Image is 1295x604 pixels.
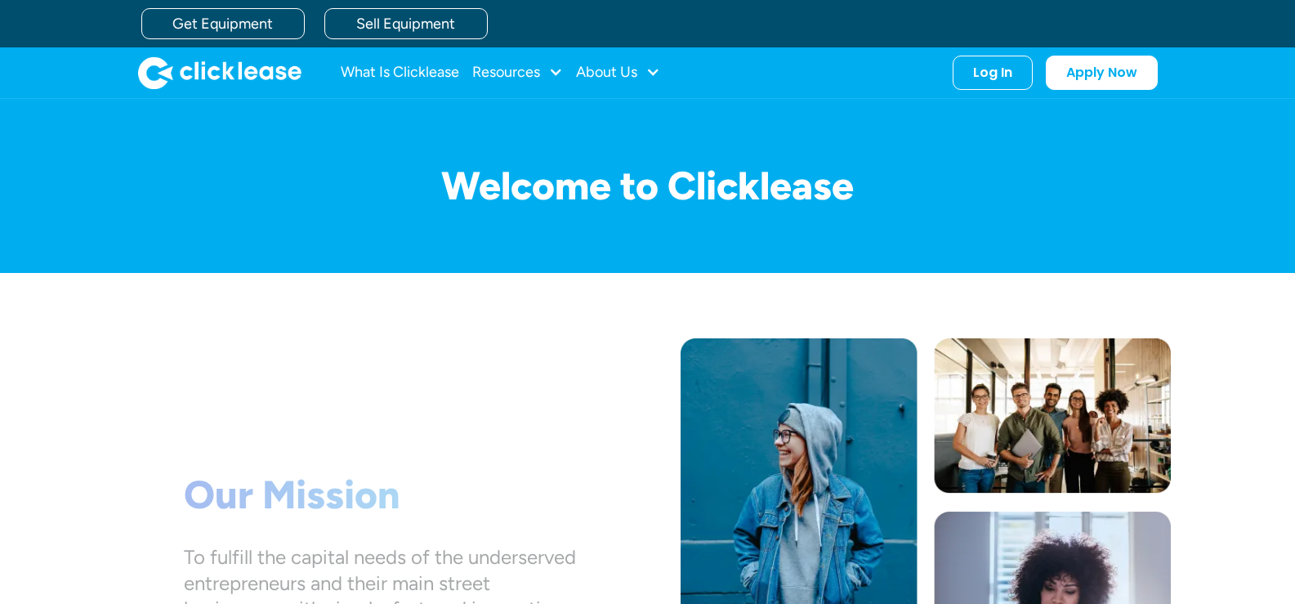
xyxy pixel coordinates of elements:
[141,8,305,39] a: Get Equipment
[973,65,1012,81] div: Log In
[125,164,1171,208] h1: Welcome to Clicklease
[341,56,459,89] a: What Is Clicklease
[324,8,488,39] a: Sell Equipment
[1046,56,1158,90] a: Apply Now
[138,56,301,89] img: Clicklease logo
[184,472,576,519] h1: Our Mission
